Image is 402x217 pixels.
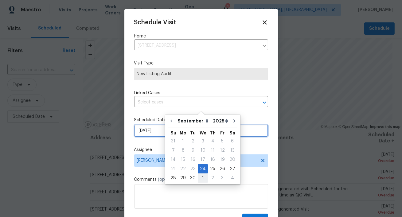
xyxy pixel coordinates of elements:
[227,155,237,164] div: 20
[134,19,176,25] span: Schedule Visit
[208,137,217,145] div: 4
[260,98,269,107] button: Open
[230,115,239,127] button: Go to next month
[158,177,178,182] span: (optional)
[178,174,188,182] div: 29
[178,146,188,155] div: Mon Sep 08 2025
[198,155,208,164] div: Wed Sep 17 2025
[217,137,227,145] div: 5
[178,165,188,173] div: 22
[208,155,217,164] div: 18
[134,33,268,39] label: Home
[208,173,217,183] div: Thu Oct 02 2025
[227,165,237,173] div: 27
[217,173,227,183] div: Fri Oct 03 2025
[134,147,268,153] label: Assignee
[217,174,227,182] div: 3
[188,164,198,173] div: Tue Sep 23 2025
[208,164,217,173] div: Thu Sep 25 2025
[137,158,257,163] span: [PERSON_NAME]
[134,125,268,137] input: M/D/YYYY
[190,131,196,135] abbr: Tuesday
[178,164,188,173] div: Mon Sep 22 2025
[168,146,178,155] div: 7
[217,155,227,164] div: Fri Sep 19 2025
[198,174,208,182] div: 1
[134,41,259,50] input: Enter in an address
[134,98,251,107] input: Select cases
[198,137,208,146] div: Wed Sep 03 2025
[227,137,237,145] div: 6
[134,176,268,183] label: Comments
[168,164,178,173] div: Sun Sep 21 2025
[188,146,198,155] div: 9
[188,155,198,164] div: Tue Sep 16 2025
[211,116,230,126] select: Year
[208,174,217,182] div: 2
[168,174,178,182] div: 28
[168,137,178,146] div: Sun Aug 31 2025
[227,155,237,164] div: Sat Sep 20 2025
[227,146,237,155] div: 13
[134,117,268,123] label: Scheduled Date
[178,173,188,183] div: Mon Sep 29 2025
[178,146,188,155] div: 8
[227,146,237,155] div: Sat Sep 13 2025
[188,173,198,183] div: Tue Sep 30 2025
[198,146,208,155] div: Wed Sep 10 2025
[178,137,188,146] div: Mon Sep 01 2025
[134,90,161,96] span: Linked Cases
[261,19,268,26] span: Close
[168,173,178,183] div: Sun Sep 28 2025
[208,165,217,173] div: 25
[180,131,186,135] abbr: Monday
[208,146,217,155] div: 11
[178,155,188,164] div: 15
[168,155,178,164] div: 14
[229,131,235,135] abbr: Saturday
[198,137,208,145] div: 3
[188,137,198,146] div: Tue Sep 02 2025
[188,165,198,173] div: 23
[168,146,178,155] div: Sun Sep 07 2025
[208,146,217,155] div: Thu Sep 11 2025
[188,137,198,145] div: 2
[188,174,198,182] div: 30
[198,164,208,173] div: Wed Sep 24 2025
[210,131,216,135] abbr: Thursday
[200,131,206,135] abbr: Wednesday
[198,155,208,164] div: 17
[198,173,208,183] div: Wed Oct 01 2025
[178,137,188,145] div: 1
[227,174,237,182] div: 4
[188,155,198,164] div: 16
[208,155,217,164] div: Thu Sep 18 2025
[170,131,176,135] abbr: Sunday
[168,165,178,173] div: 21
[134,60,268,66] label: Visit Type
[198,165,208,173] div: 24
[178,155,188,164] div: Mon Sep 15 2025
[198,146,208,155] div: 10
[137,71,265,77] span: New Listing Audit
[168,155,178,164] div: Sun Sep 14 2025
[227,173,237,183] div: Sat Oct 04 2025
[217,165,227,173] div: 26
[168,137,178,145] div: 31
[217,164,227,173] div: Fri Sep 26 2025
[188,146,198,155] div: Tue Sep 09 2025
[176,116,211,126] select: Month
[208,137,217,146] div: Thu Sep 04 2025
[227,137,237,146] div: Sat Sep 06 2025
[217,146,227,155] div: 12
[217,155,227,164] div: 19
[217,137,227,146] div: Fri Sep 05 2025
[217,146,227,155] div: Fri Sep 12 2025
[220,131,224,135] abbr: Friday
[227,164,237,173] div: Sat Sep 27 2025
[167,115,176,127] button: Go to previous month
